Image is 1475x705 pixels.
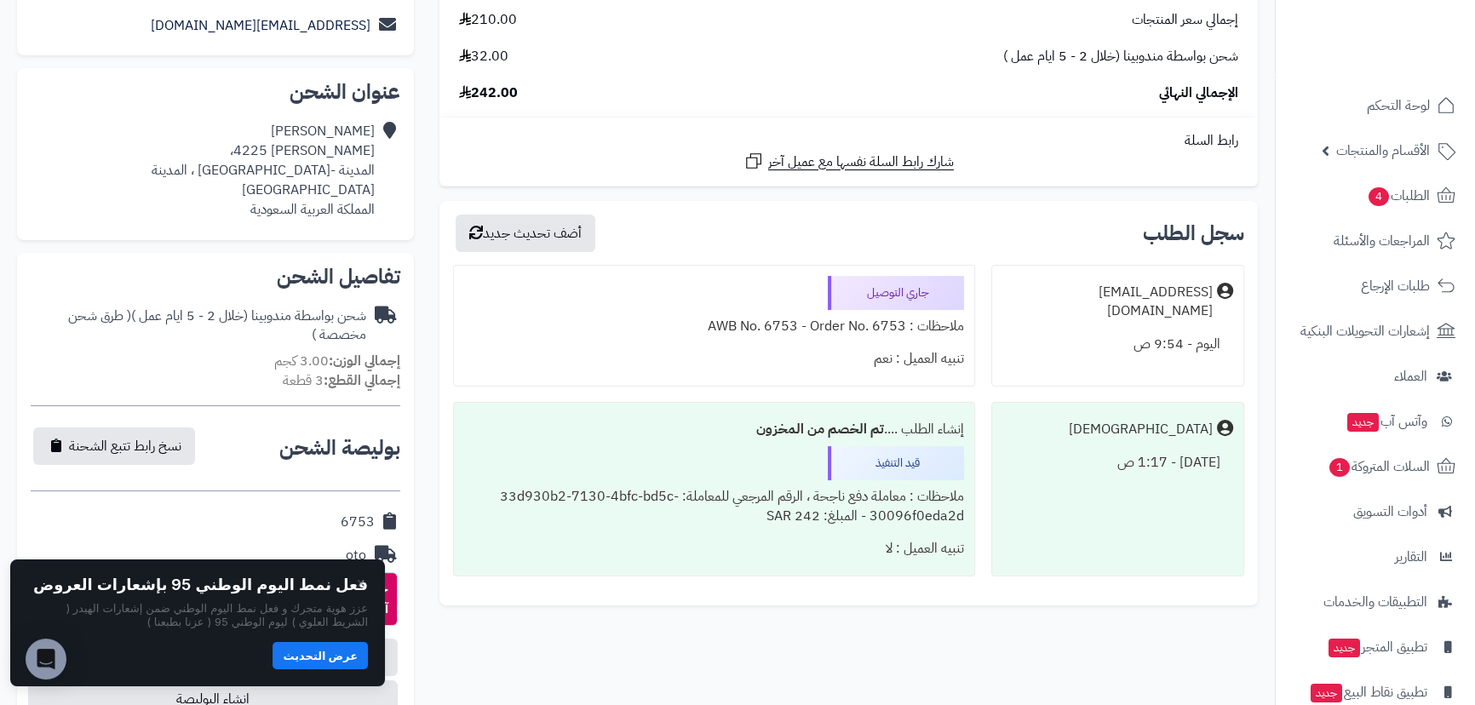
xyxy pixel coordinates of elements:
[26,639,66,679] div: Open Intercom Messenger
[464,413,964,446] div: إنشاء الطلب ....
[464,342,964,375] div: تنبيه العميل : نعم
[1286,266,1465,307] a: طلبات الإرجاع
[1369,187,1389,206] span: 4
[1286,491,1465,532] a: أدوات التسويق
[1286,221,1465,261] a: المراجعات والأسئلة
[1394,364,1427,388] span: العملاء
[33,427,195,465] button: نسخ رابط تتبع الشحنة
[464,532,964,565] div: تنبيه العميل : لا
[31,267,400,287] h2: تفاصيل الشحن
[768,152,954,172] span: شارك رابط السلة نفسها مع عميل آخر
[279,438,400,458] h2: بوليصة الشحن
[828,446,964,480] div: قيد التنفيذ
[464,480,964,533] div: ملاحظات : معاملة دفع ناجحة ، الرقم المرجعي للمعاملة: 33d930b2-7130-4bfc-bd5c-30096f0eda2d - المبل...
[273,642,368,669] button: عرض التحديث
[1286,536,1465,577] a: التقارير
[27,601,368,629] p: عزز هوية متجرك و فعل نمط اليوم الوطني ضمن إشعارات الهيدر ( الشريط العلوي ) ليوم الوطني 95 ( عزنا ...
[1286,85,1465,126] a: لوحة التحكم
[1309,680,1427,704] span: تطبيق نقاط البيع
[1334,229,1430,253] span: المراجعات والأسئلة
[1329,639,1360,657] span: جديد
[283,370,400,391] small: 3 قطعة
[31,82,400,102] h2: عنوان الشحن
[1395,545,1427,569] span: التقارير
[459,47,508,66] span: 32.00
[1002,446,1233,479] div: [DATE] - 1:17 ص
[743,151,954,172] a: شارك رابط السلة نفسها مع عميل آخر
[1069,420,1213,439] div: [DEMOGRAPHIC_DATA]
[1002,283,1213,322] div: [EMAIL_ADDRESS][DOMAIN_NAME]
[459,83,518,103] span: 242.00
[1300,319,1430,343] span: إشعارات التحويلات البنكية
[446,131,1251,151] div: رابط السلة
[1286,446,1465,487] a: السلات المتروكة1
[1323,590,1427,614] span: التطبيقات والخدمات
[1328,455,1430,479] span: السلات المتروكة
[1159,83,1238,103] span: الإجمالي النهائي
[1286,627,1465,668] a: تطبيق المتجرجديد
[1329,458,1350,477] span: 1
[1347,413,1379,432] span: جديد
[756,419,884,439] b: تم الخصم من المخزون
[1327,635,1427,659] span: تطبيق المتجر
[215,580,388,619] div: searchingDriver [DATE] 06:54:41
[274,351,400,371] small: 3.00 كجم
[1353,500,1427,524] span: أدوات التسويق
[1286,582,1465,622] a: التطبيقات والخدمات
[1286,356,1465,397] a: العملاء
[324,370,400,391] strong: إجمالي القطع:
[1346,410,1427,433] span: وآتس آب
[346,546,366,565] div: oto
[329,351,400,371] strong: إجمالي الوزن:
[1361,274,1430,298] span: طلبات الإرجاع
[1367,94,1430,117] span: لوحة التحكم
[31,307,366,346] div: شحن بواسطة مندوبينا (خلال 2 - 5 ايام عمل )
[459,10,517,30] span: 210.00
[1311,684,1342,702] span: جديد
[1002,328,1233,361] div: اليوم - 9:54 ص
[320,599,388,619] strong: آخر تحديث :
[31,122,375,219] div: [PERSON_NAME] [PERSON_NAME] 4225، المدينة -[GEOGRAPHIC_DATA] ، المدينة [GEOGRAPHIC_DATA] المملكة ...
[1367,184,1430,208] span: الطلبات
[1132,10,1238,30] span: إجمالي سعر المنتجات
[1286,401,1465,442] a: وآتس آبجديد
[464,310,964,343] div: ملاحظات : AWB No. 6753 - Order No. 6753
[1286,175,1465,216] a: الطلبات4
[1359,43,1459,78] img: logo-2.png
[828,276,964,310] div: جاري التوصيل
[456,215,595,252] button: أضف تحديث جديد
[1003,47,1238,66] span: شحن بواسطة مندوبينا (خلال 2 - 5 ايام عمل )
[341,513,375,532] div: 6753
[68,306,366,346] span: ( طرق شحن مخصصة )
[69,436,181,456] span: نسخ رابط تتبع الشحنة
[1143,223,1244,244] h3: سجل الطلب
[1336,139,1430,163] span: الأقسام والمنتجات
[151,15,370,36] a: [EMAIL_ADDRESS][DOMAIN_NAME]
[1286,311,1465,352] a: إشعارات التحويلات البنكية
[33,576,368,593] h2: فعل نمط اليوم الوطني 95 بإشعارات العروض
